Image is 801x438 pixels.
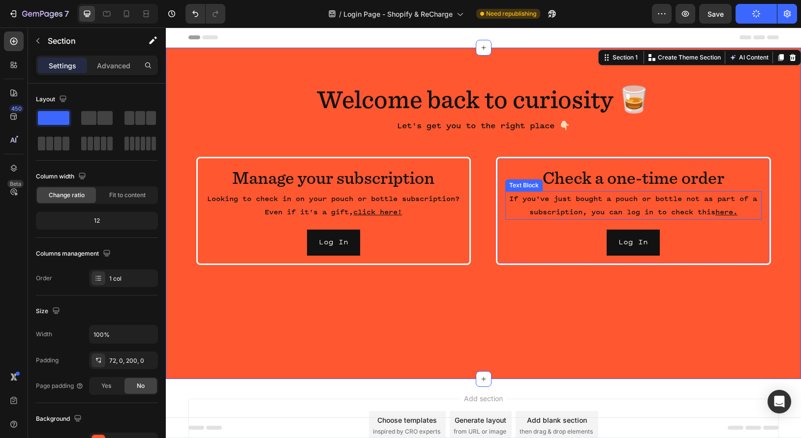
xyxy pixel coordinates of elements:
div: 72, 0, 200, 0 [109,356,155,365]
a: Log In [141,202,194,228]
div: Layout [36,93,69,106]
span: Yes [101,381,111,390]
p: If you've just bought a pouch or bottle not as part of a subscription, you can log in to check this [340,165,595,191]
a: Log In [441,202,494,228]
div: Background [36,412,84,426]
div: Choose templates [212,387,271,398]
span: / [339,9,341,19]
div: Open Intercom Messenger [768,390,791,413]
div: Add blank section [361,387,421,398]
span: Change ratio [49,191,85,200]
div: Column width [36,170,88,183]
div: Undo/Redo [185,4,225,24]
span: Add section [294,366,341,376]
iframe: Design area [166,28,801,438]
p: Settings [49,60,76,71]
div: Columns management [36,247,113,261]
a: click here! [187,180,236,188]
input: Auto [90,325,157,343]
h2: Check a one-time order [339,139,596,164]
div: Padding [36,356,59,365]
a: here. [550,180,572,188]
div: Order [36,274,52,283]
p: 7 [64,8,69,20]
div: 450 [9,105,24,113]
div: 12 [38,214,156,228]
button: Save [699,4,732,24]
button: 7 [4,4,73,24]
p: Create Theme Section [492,26,555,34]
div: Rich Text Editor. Editing area: main [339,164,596,192]
span: No [137,381,145,390]
button: AI Content [561,24,605,36]
div: Size [36,305,62,318]
div: 1 col [109,274,155,283]
p: Section [48,35,128,47]
div: Generate layout [289,387,340,398]
p: Advanced [97,60,130,71]
span: Fit to content [109,191,146,200]
span: Save [708,10,724,18]
div: Beta [7,180,24,188]
div: Section 1 [445,26,474,34]
p: Log In [453,208,482,222]
span: Login Page - Shopify & ReCharge [343,9,453,19]
span: Need republishing [486,9,536,18]
div: Width [36,330,52,339]
div: Page padding [36,381,84,390]
p: Log In [153,208,183,222]
div: Text Block [341,153,375,162]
